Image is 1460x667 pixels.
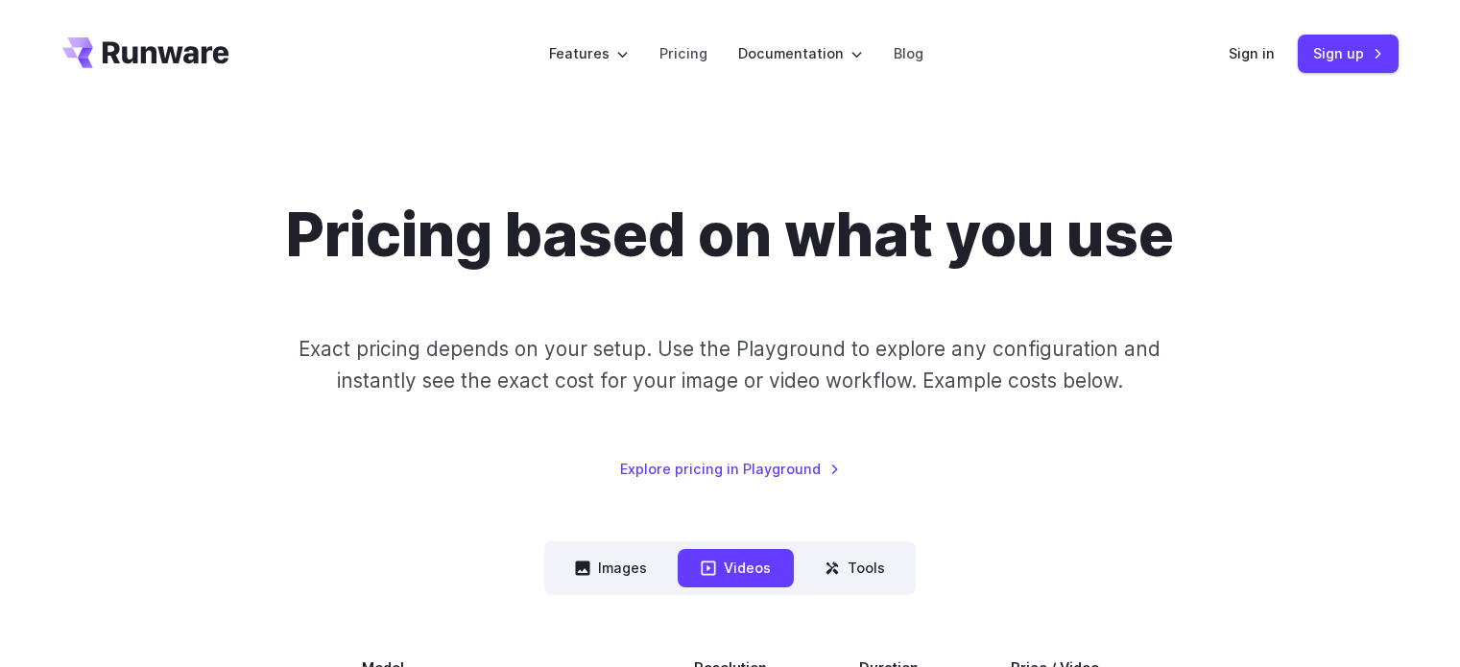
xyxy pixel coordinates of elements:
label: Documentation [738,42,863,64]
a: Sign in [1229,42,1275,64]
button: Tools [802,549,908,586]
a: Explore pricing in Playground [620,458,840,480]
a: Go to / [62,37,229,68]
button: Images [552,549,670,586]
a: Sign up [1298,35,1399,72]
a: Pricing [659,42,707,64]
button: Videos [678,549,794,586]
label: Features [549,42,629,64]
p: Exact pricing depends on your setup. Use the Playground to explore any configuration and instantl... [262,333,1197,397]
a: Blog [894,42,923,64]
h1: Pricing based on what you use [286,200,1174,272]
